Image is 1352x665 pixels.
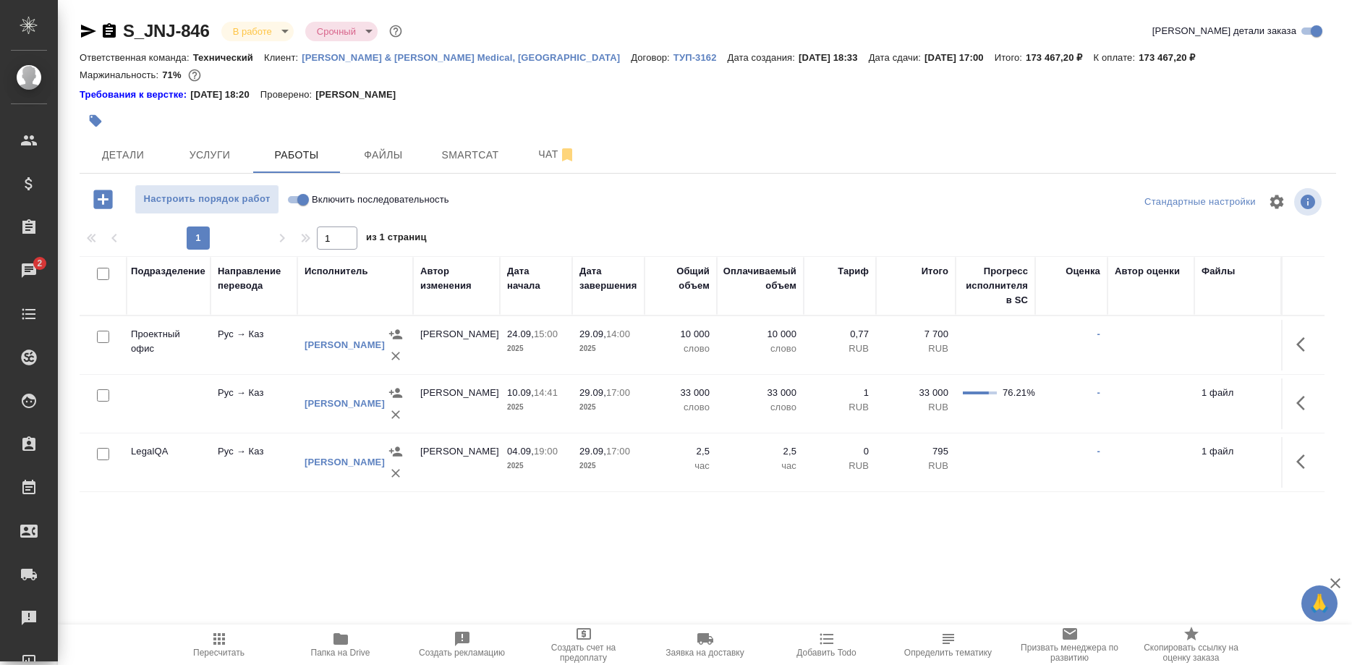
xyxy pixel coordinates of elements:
[175,146,245,164] span: Услуги
[385,462,407,484] button: Удалить
[883,444,948,459] p: 795
[1301,585,1338,622] button: 🙏
[260,88,316,102] p: Проверено:
[4,253,54,289] a: 2
[88,146,158,164] span: Детали
[579,459,637,473] p: 2025
[80,105,111,137] button: Добавить тэг
[1066,264,1100,279] div: Оценка
[507,459,565,473] p: 2025
[883,327,948,342] p: 7 700
[305,22,378,41] div: В работе
[811,327,869,342] p: 0,77
[385,382,407,404] button: Назначить
[869,52,924,63] p: Дата сдачи:
[724,444,796,459] p: 2,5
[1202,264,1235,279] div: Файлы
[123,21,210,41] a: S_JNJ-846
[305,398,385,409] a: [PERSON_NAME]
[302,52,631,63] p: [PERSON_NAME] & [PERSON_NAME] Medical, [GEOGRAPHIC_DATA]
[262,146,331,164] span: Работы
[366,229,427,250] span: из 1 страниц
[724,327,796,342] p: 10 000
[1259,185,1294,219] span: Настроить таблицу
[80,69,162,80] p: Маржинальность:
[229,25,276,38] button: В работе
[143,191,271,208] span: Настроить порядок работ
[435,146,505,164] span: Smartcat
[724,386,796,400] p: 33 000
[924,52,995,63] p: [DATE] 17:00
[1202,444,1274,459] p: 1 файл
[883,459,948,473] p: RUB
[811,400,869,415] p: RUB
[883,386,948,400] p: 33 000
[312,192,449,207] span: Включить последовательность
[507,446,534,457] p: 04.09,
[652,459,710,473] p: час
[218,264,290,293] div: Направление перевода
[80,88,190,102] div: Нажми, чтобы открыть папку с инструкцией
[799,52,869,63] p: [DATE] 18:33
[723,264,796,293] div: Оплачиваемый объем
[211,378,297,429] td: Рус → Каз
[193,52,264,63] p: Технический
[211,437,297,488] td: Рус → Каз
[1026,52,1093,63] p: 173 467,20 ₽
[124,320,211,370] td: Проектный офис
[1152,24,1296,38] span: [PERSON_NAME] детали заказа
[413,437,500,488] td: [PERSON_NAME]
[302,51,631,63] a: [PERSON_NAME] & [PERSON_NAME] Medical, [GEOGRAPHIC_DATA]
[534,329,558,339] p: 15:00
[1288,386,1322,420] button: Здесь прячутся важные кнопки
[1288,444,1322,479] button: Здесь прячутся важные кнопки
[507,342,565,356] p: 2025
[131,264,205,279] div: Подразделение
[420,264,493,293] div: Автор изменения
[606,329,630,339] p: 14:00
[1097,329,1100,339] a: -
[83,185,123,214] button: Добавить работу
[631,52,673,63] p: Договор:
[652,400,710,415] p: слово
[101,22,118,40] button: Скопировать ссылку
[579,400,637,415] p: 2025
[883,342,948,356] p: RUB
[1139,52,1206,63] p: 173 467,20 ₽
[652,327,710,342] p: 10 000
[1307,588,1332,619] span: 🙏
[349,146,418,164] span: Файлы
[724,342,796,356] p: слово
[162,69,184,80] p: 71%
[811,342,869,356] p: RUB
[386,22,405,41] button: Доп статусы указывают на важность/срочность заказа
[1097,387,1100,398] a: -
[507,329,534,339] p: 24.09,
[652,444,710,459] p: 2,5
[124,437,211,488] td: LegalQA
[385,323,407,345] button: Назначить
[811,386,869,400] p: 1
[579,342,637,356] p: 2025
[724,400,796,415] p: слово
[606,446,630,457] p: 17:00
[1202,386,1274,400] p: 1 файл
[811,459,869,473] p: RUB
[190,88,260,102] p: [DATE] 18:20
[558,146,576,164] svg: Отписаться
[135,185,279,214] button: Настроить порядок работ
[728,52,799,63] p: Дата создания:
[579,387,606,398] p: 29.09,
[507,264,565,293] div: Дата начала
[1141,191,1259,213] div: split button
[673,52,728,63] p: ТУП-3162
[995,52,1026,63] p: Итого:
[606,387,630,398] p: 17:00
[1003,386,1028,400] div: 76.21%
[579,329,606,339] p: 29.09,
[1294,188,1325,216] span: Посмотреть информацию
[1288,327,1322,362] button: Здесь прячутся важные кнопки
[883,400,948,415] p: RUB
[264,52,302,63] p: Клиент:
[28,256,51,271] span: 2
